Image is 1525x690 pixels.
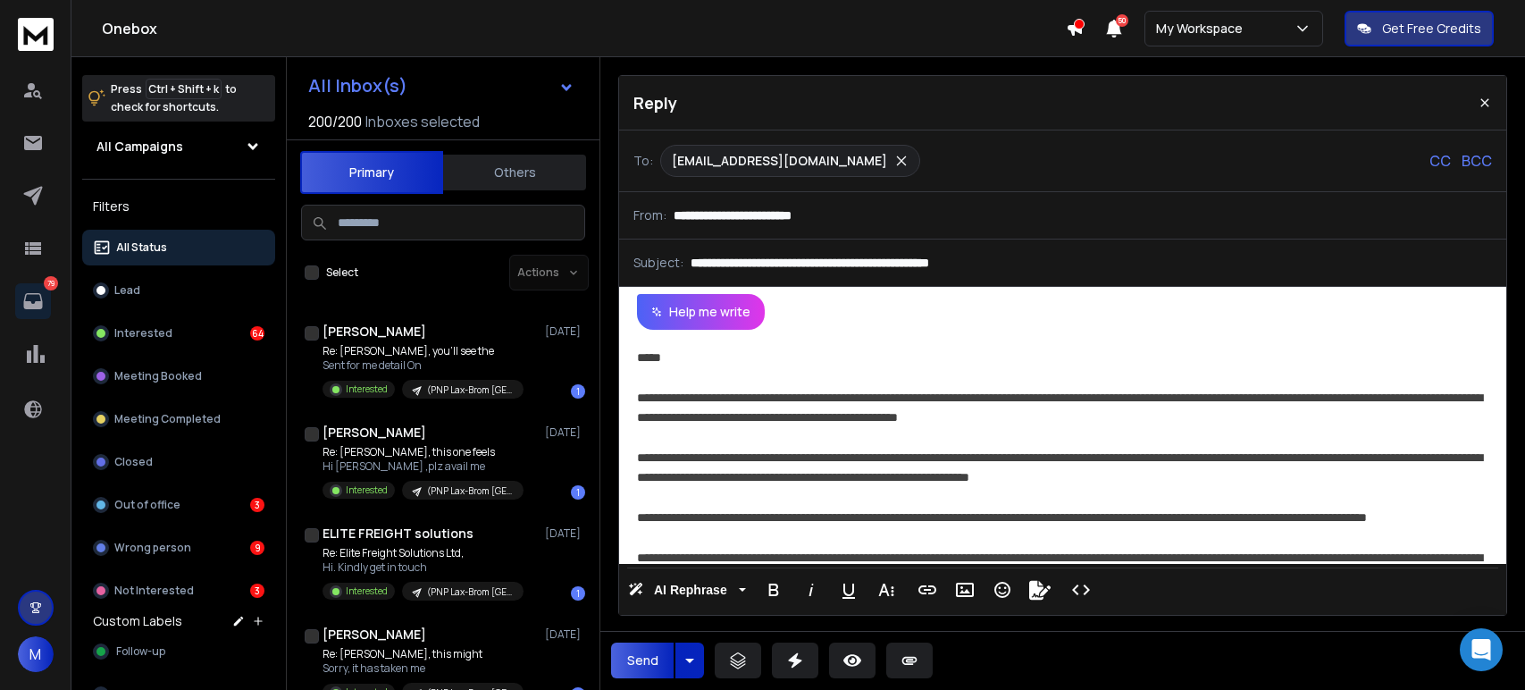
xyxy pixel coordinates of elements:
[82,401,275,437] button: Meeting Completed
[1429,150,1451,172] p: CC
[571,485,585,500] div: 1
[82,487,275,523] button: Out of office3
[18,636,54,672] button: M
[308,111,362,132] span: 200 / 200
[308,77,407,95] h1: All Inbox(s)
[1116,14,1128,27] span: 50
[326,265,358,280] label: Select
[545,324,585,339] p: [DATE]
[545,425,585,440] p: [DATE]
[18,18,54,51] img: logo
[1462,150,1492,172] p: BCC
[250,584,264,598] div: 3
[250,498,264,512] div: 3
[1382,20,1481,38] p: Get Free Credits
[114,283,140,298] p: Lead
[323,323,426,341] h1: [PERSON_NAME]
[96,138,183,156] h1: All Campaigns
[250,326,264,341] div: 64
[323,445,524,459] p: Re: [PERSON_NAME], this one feels
[633,206,666,224] p: From:
[82,634,275,669] button: Follow-up
[82,230,275,265] button: All Status
[346,585,388,598] p: Interested
[427,484,513,498] p: (PNP Lax-Brom [GEOGRAPHIC_DATA])
[82,129,275,164] button: All Campaigns
[985,572,1019,608] button: Emoticons
[545,627,585,642] p: [DATE]
[323,358,524,373] p: Sent for me detail On
[346,484,388,497] p: Interested
[427,383,513,397] p: (PNP Lax-Brom [GEOGRAPHIC_DATA])
[1023,572,1057,608] button: Signature
[114,455,153,469] p: Closed
[1064,572,1098,608] button: Code View
[15,283,51,319] a: 79
[633,254,683,272] p: Subject:
[82,316,275,351] button: Interested64
[114,326,172,341] p: Interested
[869,572,903,608] button: More Text
[294,68,589,104] button: All Inbox(s)
[637,294,765,330] button: Help me write
[427,585,513,599] p: (PNP Lax-Brom [GEOGRAPHIC_DATA])
[146,79,222,99] span: Ctrl + Shift + k
[323,459,524,474] p: Hi [PERSON_NAME] ,plz avail me
[1156,20,1250,38] p: My Workspace
[948,572,982,608] button: Insert Image (Ctrl+P)
[323,661,524,676] p: Sorry, it has taken me
[672,152,887,170] p: [EMAIL_ADDRESS][DOMAIN_NAME]
[1460,628,1503,671] div: Open Intercom Messenger
[545,526,585,541] p: [DATE]
[93,612,182,630] h3: Custom Labels
[323,525,473,543] h1: ELITE FREIGHT solutions
[116,240,167,255] p: All Status
[114,412,221,426] p: Meeting Completed
[82,358,275,394] button: Meeting Booked
[571,586,585,601] div: 1
[1345,11,1494,46] button: Get Free Credits
[650,583,731,598] span: AI Rephrase
[82,530,275,566] button: Wrong person9
[82,273,275,308] button: Lead
[633,90,677,115] p: Reply
[323,626,426,644] h1: [PERSON_NAME]
[571,384,585,399] div: 1
[114,498,180,512] p: Out of office
[323,344,524,358] p: Re: [PERSON_NAME], you’ll see the
[633,152,653,170] p: To:
[346,383,388,396] p: Interested
[102,18,1066,39] h1: Onebox
[300,151,443,194] button: Primary
[323,424,426,442] h1: [PERSON_NAME]
[82,194,275,219] h3: Filters
[365,111,480,132] h3: Inboxes selected
[116,644,165,659] span: Follow-up
[624,572,750,608] button: AI Rephrase
[82,444,275,480] button: Closed
[250,541,264,555] div: 9
[114,584,194,598] p: Not Interested
[611,643,674,678] button: Send
[443,153,586,192] button: Others
[111,80,237,116] p: Press to check for shortcuts.
[323,546,524,560] p: Re: Elite Freight Solutions Ltd,
[82,573,275,609] button: Not Interested3
[114,369,202,383] p: Meeting Booked
[44,276,58,290] p: 79
[114,541,191,555] p: Wrong person
[323,560,524,575] p: Hi. Kindly get in touch
[323,647,524,661] p: Re: [PERSON_NAME], this might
